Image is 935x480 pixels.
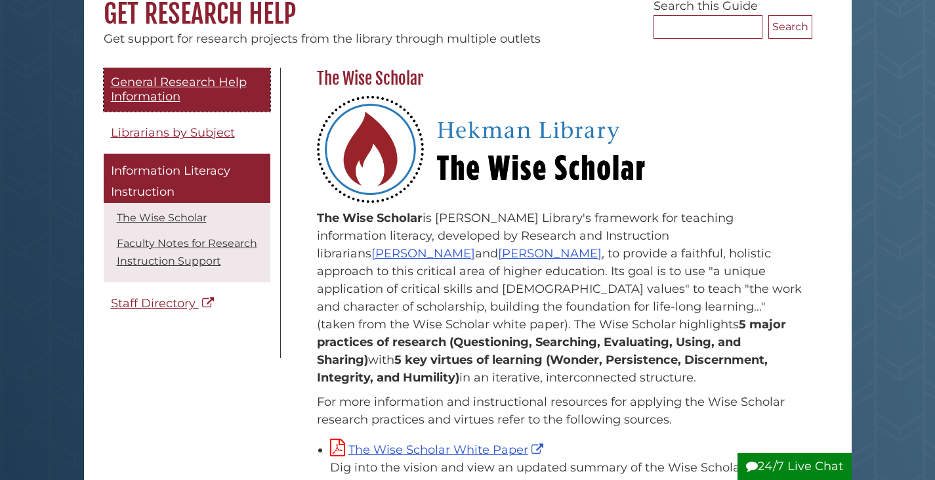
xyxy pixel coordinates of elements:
a: The Wise Scholar [117,211,207,224]
span: Information Literacy Instruction [111,164,230,199]
a: General Research Help Information [104,68,270,112]
a: Information Literacy Instruction [104,154,270,203]
p: is [PERSON_NAME] Library's framework for teaching information literacy, developed by Research and... [317,209,806,387]
span: General Research Help Information [111,75,247,104]
a: The Wise Scholar White Paper [330,443,547,457]
a: Staff Directory [104,289,270,318]
a: Faculty Notes for Research Instruction Support [117,237,257,267]
a: [PERSON_NAME] [498,246,602,261]
span: Get support for research projects from the library through multiple outlets [104,32,541,46]
strong: 5 key virtues of learning (Wonder, Persistence, Discernment, Integrity, and Humility) [317,353,768,385]
span: Librarians by Subject [111,125,235,140]
button: Search [768,15,812,39]
a: Librarians by Subject [104,118,270,148]
h2: The Wise Scholar [310,68,812,89]
div: Guide Pages [104,68,270,325]
a: [PERSON_NAME] [371,246,475,261]
strong: 5 major practices of research (Questioning, Searching, Evaluating, Using, and Sharing) [317,317,786,367]
p: For more information and instructional resources for applying the Wise Scholar research practices... [317,393,806,429]
button: 24/7 Live Chat [738,453,852,480]
span: Staff Directory [111,296,196,311]
strong: The Wise Scholar [317,211,423,225]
